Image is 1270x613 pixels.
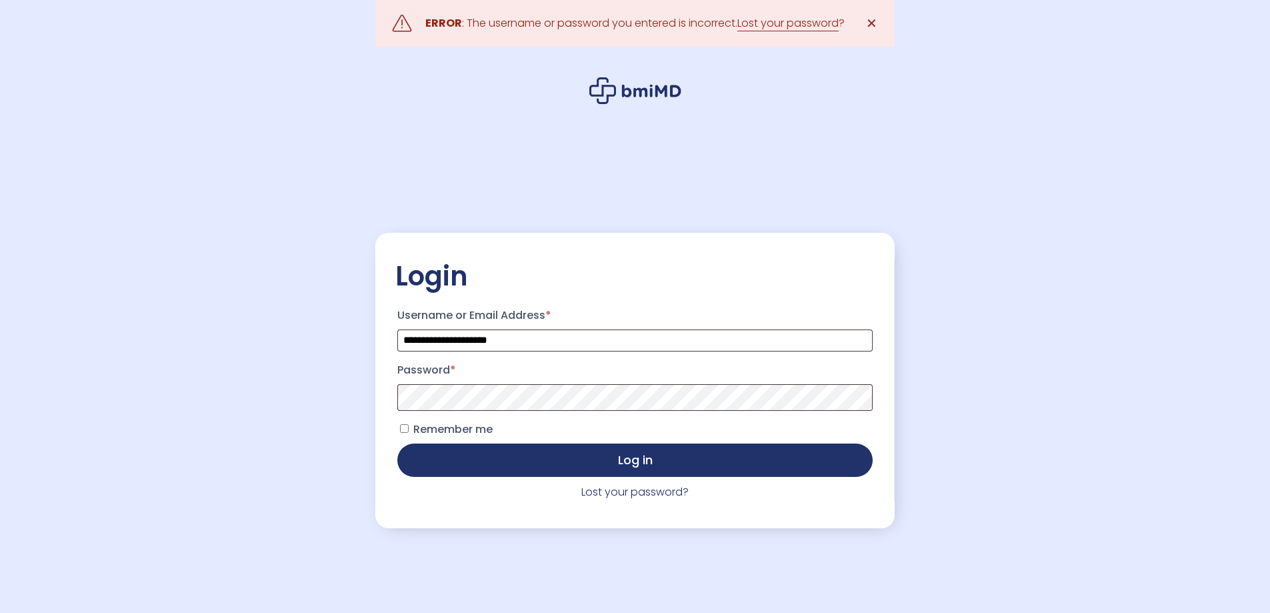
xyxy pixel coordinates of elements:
[858,10,885,37] a: ✕
[425,14,845,33] div: : The username or password you entered is incorrect. ?
[397,444,873,477] button: Log in
[866,14,877,33] span: ✕
[581,484,689,500] a: Lost your password?
[737,15,839,31] a: Lost your password
[400,424,409,433] input: Remember me
[395,259,875,293] h2: Login
[413,422,493,437] span: Remember me
[425,15,462,31] strong: ERROR
[397,360,873,381] label: Password
[397,305,873,326] label: Username or Email Address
